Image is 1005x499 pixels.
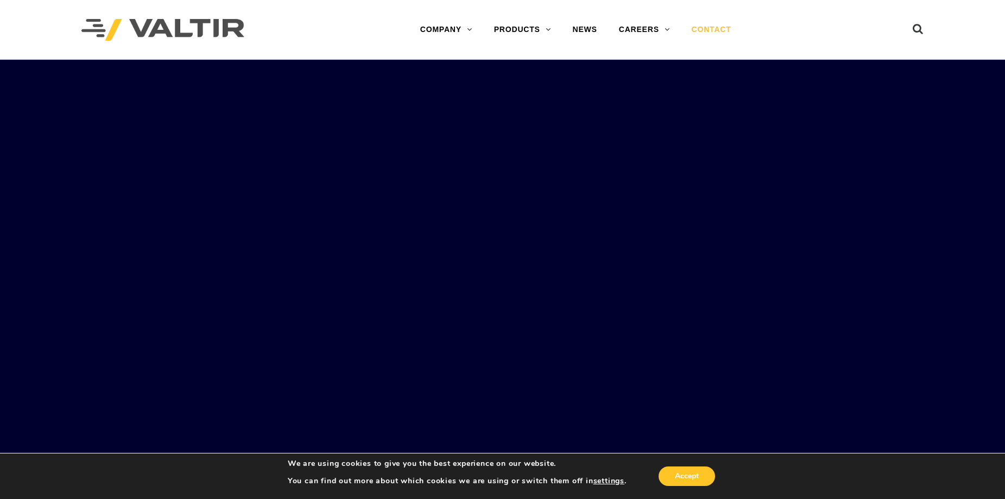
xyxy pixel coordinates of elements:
a: CAREERS [608,19,681,41]
a: COMPANY [409,19,483,41]
img: Valtir [81,19,244,41]
a: NEWS [562,19,608,41]
a: PRODUCTS [483,19,562,41]
button: Accept [659,466,715,486]
p: You can find out more about which cookies we are using or switch them off in . [288,476,627,486]
p: We are using cookies to give you the best experience on our website. [288,459,627,469]
button: settings [593,476,624,486]
a: CONTACT [681,19,742,41]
